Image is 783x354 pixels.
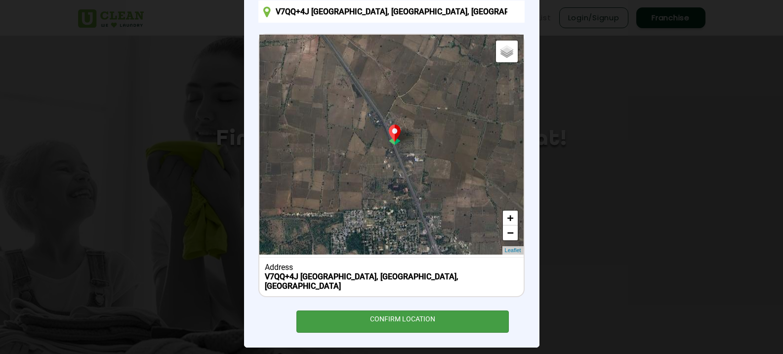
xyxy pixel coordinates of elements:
[258,0,524,23] input: Enter location
[503,225,518,240] a: Zoom out
[505,246,521,255] a: Leaflet
[265,263,518,272] div: Address
[496,41,518,62] a: Layers
[265,272,458,291] b: V7QQ+4J [GEOGRAPHIC_DATA], [GEOGRAPHIC_DATA], [GEOGRAPHIC_DATA]
[503,211,518,225] a: Zoom in
[296,310,509,333] div: CONFIRM LOCATION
